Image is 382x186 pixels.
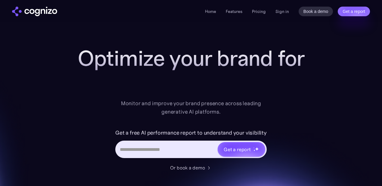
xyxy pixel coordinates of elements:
div: Get a report [224,146,251,153]
a: home [12,7,57,16]
a: Or book a demo [170,164,212,171]
div: Or book a demo [170,164,205,171]
a: Sign in [275,8,289,15]
img: star [255,147,259,151]
a: Features [226,9,242,14]
div: Monitor and improve your brand presence across leading generative AI platforms. [117,99,265,116]
a: Home [205,9,216,14]
a: Get a reportstarstarstar [217,142,266,157]
a: Pricing [252,9,266,14]
img: star [253,149,256,151]
img: star [253,147,254,148]
form: Hero URL Input Form [115,128,267,161]
label: Get a free AI performance report to understand your visibility [115,128,267,138]
a: Get a report [338,7,370,16]
img: cognizo logo [12,7,57,16]
a: Book a demo [299,7,333,16]
h1: Optimize your brand for [71,46,312,70]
